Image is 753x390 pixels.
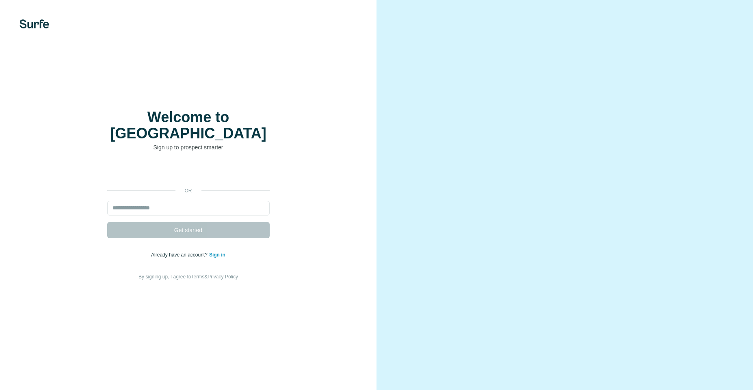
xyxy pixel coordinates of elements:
span: By signing up, I agree to & [138,274,238,280]
a: Sign in [209,252,225,258]
a: Privacy Policy [208,274,238,280]
a: Terms [191,274,205,280]
p: or [175,187,201,194]
iframe: Sign in with Google Button [103,164,274,181]
p: Sign up to prospect smarter [107,143,270,151]
h1: Welcome to [GEOGRAPHIC_DATA] [107,109,270,142]
span: Already have an account? [151,252,209,258]
img: Surfe's logo [19,19,49,28]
